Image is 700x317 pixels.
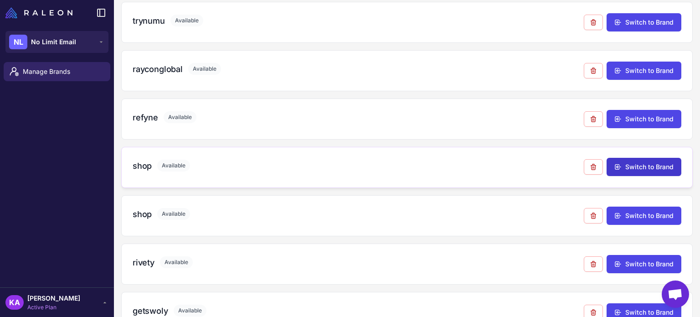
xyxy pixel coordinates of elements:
button: Switch to Brand [607,158,681,176]
span: Available [188,63,221,75]
button: Switch to Brand [607,207,681,225]
h3: refyne [133,111,158,124]
h3: rayconglobal [133,63,183,75]
button: Remove from agency [584,256,603,272]
span: Available [164,111,196,123]
span: Available [170,15,203,26]
span: Available [157,208,190,220]
button: Switch to Brand [607,62,681,80]
button: Remove from agency [584,159,603,175]
button: Remove from agency [584,63,603,78]
h3: trynumu [133,15,165,27]
span: [PERSON_NAME] [27,293,80,303]
a: Open chat [662,281,689,308]
span: Active Plan [27,303,80,312]
span: Manage Brands [23,67,103,77]
h3: getswoly [133,305,168,317]
img: Raleon Logo [5,7,72,18]
span: No Limit Email [31,37,76,47]
span: Available [157,160,190,171]
button: Switch to Brand [607,255,681,273]
h3: shop [133,208,152,220]
div: KA [5,295,24,310]
span: Available [174,305,206,317]
h3: rivety [133,256,154,269]
div: NL [9,35,27,49]
button: Remove from agency [584,208,603,223]
span: Available [160,256,193,268]
button: Remove from agency [584,15,603,30]
h3: shop [133,160,152,172]
a: Raleon Logo [5,7,76,18]
button: Switch to Brand [607,110,681,128]
button: Remove from agency [584,111,603,127]
a: Manage Brands [4,62,110,81]
button: NLNo Limit Email [5,31,108,53]
button: Switch to Brand [607,13,681,31]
